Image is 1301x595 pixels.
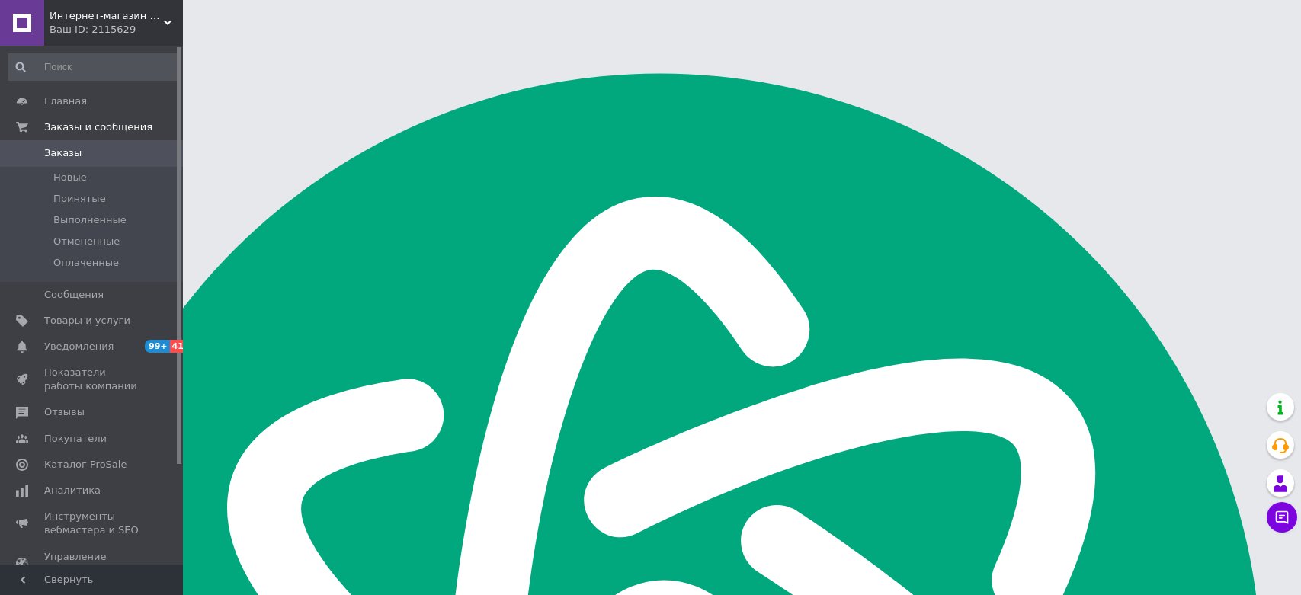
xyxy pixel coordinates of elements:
span: Управление сайтом [44,550,141,577]
span: Товары и услуги [44,314,130,328]
button: Чат с покупателем [1267,502,1297,533]
span: 41 [170,340,187,353]
span: Показатели работы компании [44,366,141,393]
span: Каталог ProSale [44,458,127,472]
span: Уведомления [44,340,114,353]
span: Инструменты вебмастера и SEO [44,510,141,537]
span: Аналитика [44,484,101,497]
span: Выполненные [53,213,127,227]
span: Отмененные [53,235,120,248]
span: Сообщения [44,288,104,302]
div: Ваш ID: 2115629 [50,23,183,37]
span: Интернет-магазин одежды и аксессуаров - Barbaris [50,9,164,23]
span: Заказы и сообщения [44,120,152,134]
span: 99+ [145,340,170,353]
span: Принятые [53,192,106,206]
span: Новые [53,171,87,184]
input: Поиск [8,53,179,81]
span: Главная [44,94,87,108]
span: Оплаченные [53,256,119,270]
span: Заказы [44,146,82,160]
span: Отзывы [44,405,85,419]
span: Покупатели [44,432,107,446]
